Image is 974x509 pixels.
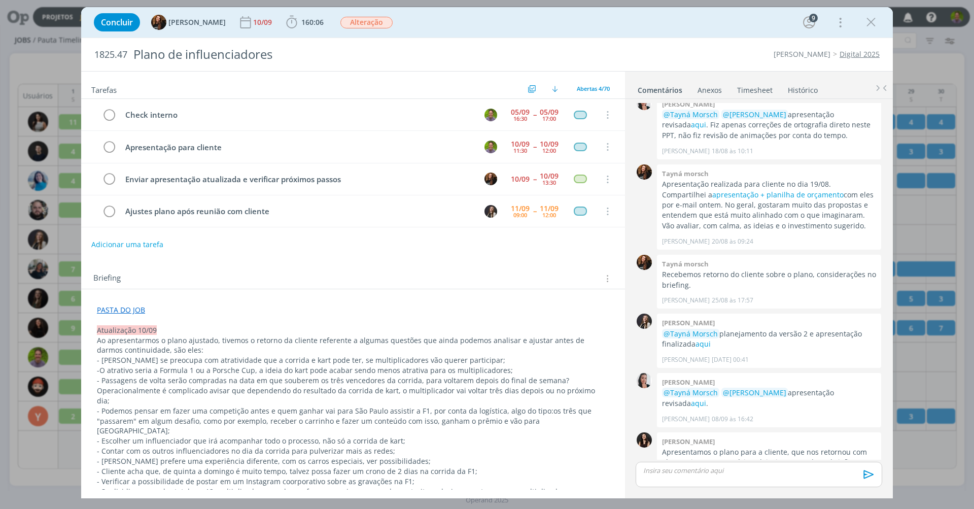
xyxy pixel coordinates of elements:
p: Apresentamos o plano para a cliente, que nos retornou com alguns ajustes necessários, deixei come... [662,447,876,478]
span: -- [533,143,536,150]
span: @Tayná Morsch [664,110,718,119]
a: Histórico [787,81,818,95]
button: 9 [801,14,817,30]
p: apresentação revisada . Fiz apenas correções de ortografia direto neste PPT, não fiz revisão de a... [662,110,876,141]
p: [PERSON_NAME] [662,296,710,305]
a: aqui [695,339,711,349]
div: 9 [809,14,818,22]
img: L [484,205,497,218]
a: aqui [691,398,706,408]
div: 12:00 [542,212,556,218]
button: L [483,203,498,219]
span: Concluir [101,18,133,26]
div: 16:30 [513,116,527,121]
div: 10/09 [540,173,559,180]
span: Tarefas [91,83,117,95]
b: Tayná morsch [662,259,709,268]
p: [PERSON_NAME] [662,147,710,156]
div: 13:30 [542,180,556,185]
p: Apresentação realizada para cliente no dia 19/08. Compartilhei a com eles por e-mail ontem. No ge... [662,179,876,231]
img: T [484,109,497,121]
div: Ajustes plano após reunião com cliente [121,205,475,218]
img: T [151,15,166,30]
div: 11:30 [513,148,527,153]
a: aqui [691,120,706,129]
span: 18/08 às 10:11 [712,147,753,156]
img: T [637,255,652,270]
span: [PERSON_NAME] [168,19,226,26]
span: @Tayná Morsch [664,329,718,338]
p: planejamento da versão 2 e apresentação finalizada [662,329,876,350]
img: T [637,164,652,180]
span: -- [533,111,536,118]
img: I [637,432,652,448]
a: Comentários [637,81,683,95]
div: Check interno [121,109,475,121]
span: Abertas 4/70 [577,85,610,92]
span: os três que "passarem" em algum desafio, como por exemplo, receber o carrinho e fazer um conteúdo... [97,406,594,436]
img: arrow-down.svg [552,86,558,92]
button: T [483,139,498,154]
span: 25/08 às 17:57 [712,296,753,305]
a: PASTA DO JOB [97,305,145,315]
p: apresentação revisada . [662,388,876,409]
b: [PERSON_NAME] [662,318,715,327]
div: 05/09 [511,109,530,116]
b: Tayná morsch [662,169,709,178]
a: [PERSON_NAME] [774,49,830,59]
div: Plano de influenciadores [129,42,548,67]
p: - Contar com os outros influenciadores no dia da corrida para pulverizar mais as redes; [97,446,609,456]
div: 10/09 [511,141,530,148]
p: - [PERSON_NAME] se preocupa com atratividade que a corrida e kart pode ter, se multiplicadores vã... [97,355,609,365]
p: - Podemos pensar em fazer uma competição antes e quem ganhar vai para São Paulo assistir a F1, po... [97,406,609,436]
button: Adicionar uma tarefa [91,235,164,254]
p: - Escolher um influenciador que irá acompanhar todo o processo, não só a corrida de kart; [97,436,609,446]
b: [PERSON_NAME] [662,378,715,387]
button: T [483,172,498,187]
button: 160:06 [284,14,326,30]
button: T [483,107,498,122]
button: Alteração [340,16,393,29]
div: 11/09 [511,205,530,212]
span: @[PERSON_NAME] [723,110,786,119]
div: dialog [81,7,893,498]
p: - Verificar a possibilidade de postar em um Instagram coorporativo sobre as gravações na F1; [97,477,609,487]
a: Digital 2025 [840,49,880,59]
img: L [637,314,652,329]
span: Alteração [340,17,393,28]
p: [PERSON_NAME] [662,237,710,246]
img: T [484,173,497,185]
p: - Cliente acha que, de quinta a domingo é muito tempo, talvez possa fazer um crono de 2 dias na c... [97,466,609,477]
button: Concluir [94,13,140,31]
p: - Passagens de volta serão compradas na data em que souberem os três vencedores da corrida, para ... [97,376,609,406]
span: 160:06 [301,17,324,27]
p: [PERSON_NAME] [662,355,710,364]
p: - [PERSON_NAME] prefere uma experiência diferente, com os carros especiais, ver possibilidades; [97,456,609,466]
span: Atualização 10/09 [97,325,157,335]
p: Recebemos retorno do cliente sobre o plano, considerações no briefing. [662,269,876,290]
span: 20/08 às 09:24 [712,237,753,246]
span: Briefing [93,272,121,285]
span: O atrativo seria a Formula 1 ou a Porsche Cup, a ideia do kart pode acabar sendo menos atrativa p... [99,365,513,375]
a: Timesheet [737,81,773,95]
p: - [97,365,609,376]
div: 10/09 [540,141,559,148]
p: Ao apresentarmos o plano ajustado, tivemos o retorno da cliente referente a algumas questões que ... [97,335,609,356]
span: 1825.47 [94,49,127,60]
img: T [484,141,497,153]
img: C [637,373,652,388]
div: 09:00 [513,212,527,218]
p: - Se dividirmos o valor total por 12 multiplicadores, podemos fazer uma viagem com eles, estreita... [97,487,609,507]
b: [PERSON_NAME] [662,99,715,109]
div: 10/09 [253,19,274,26]
button: T[PERSON_NAME] [151,15,226,30]
span: @[PERSON_NAME] [723,388,786,397]
span: @Tayná Morsch [664,388,718,397]
span: 08/09 às 16:42 [712,415,753,424]
div: Apresentação para cliente [121,141,475,154]
div: Enviar apresentação atualizada e verificar próximos passos [121,173,475,186]
span: -- [533,208,536,215]
p: [PERSON_NAME] [662,415,710,424]
a: apresentação + planilha de orçamento [712,190,844,199]
div: 05/09 [540,109,559,116]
